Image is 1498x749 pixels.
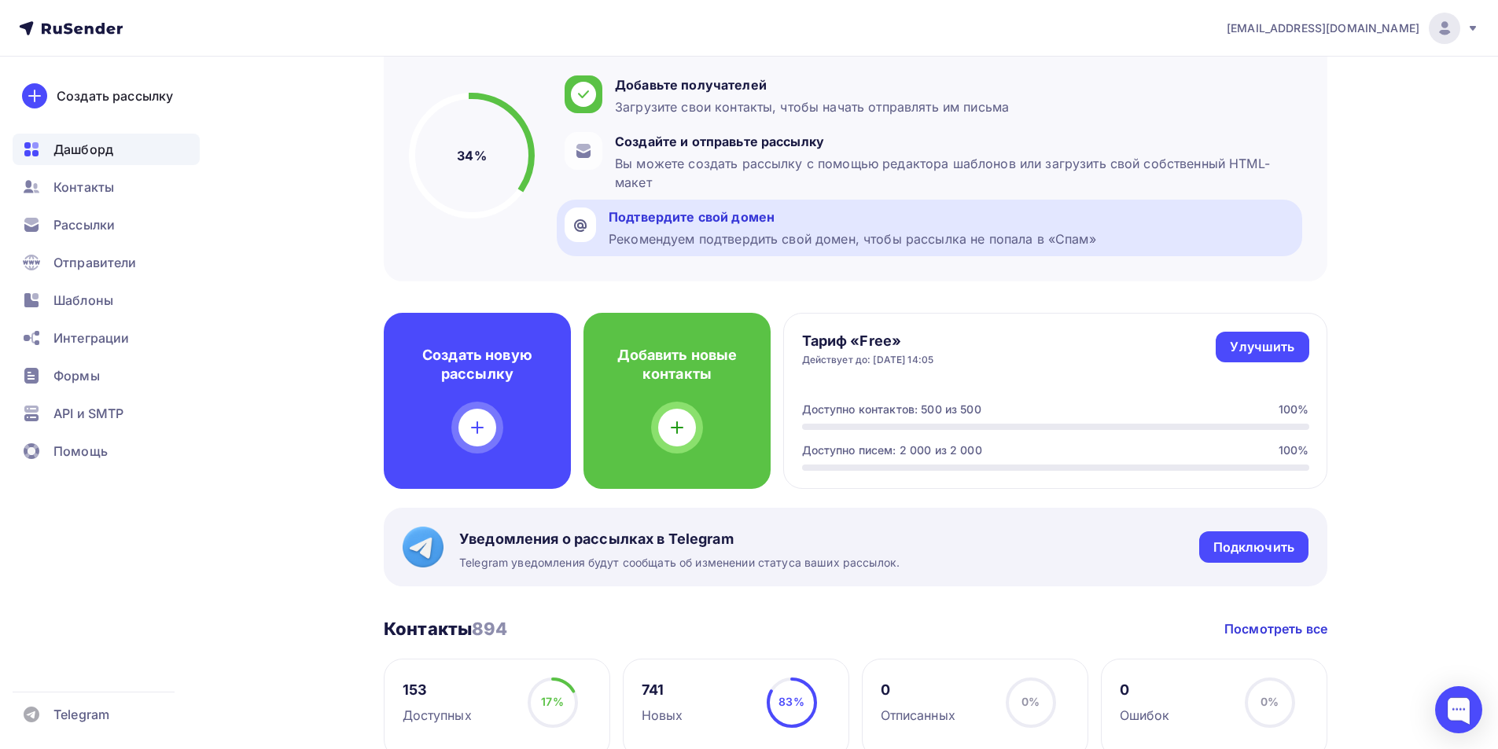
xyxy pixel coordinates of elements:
[615,132,1294,151] div: Создайте и отправьте рассылку
[615,154,1294,192] div: Вы можете создать рассылку с помощью редактора шаблонов или загрузить свой собственный HTML-макет
[1227,13,1479,44] a: [EMAIL_ADDRESS][DOMAIN_NAME]
[1213,538,1294,556] div: Подключить
[53,404,123,423] span: API и SMTP
[53,215,115,234] span: Рассылки
[802,442,982,458] div: Доступно писем: 2 000 из 2 000
[403,681,472,699] div: 153
[13,247,200,278] a: Отправители
[53,366,100,385] span: Формы
[1120,681,1170,699] div: 0
[615,97,1009,116] div: Загрузите свои контакты, чтобы начать отправлять им письма
[53,140,113,159] span: Дашборд
[881,706,955,725] div: Отписанных
[472,619,507,639] span: 894
[609,207,1096,226] div: Подтвердите свой домен
[53,253,137,272] span: Отправители
[1279,402,1309,417] div: 100%
[409,346,546,384] h4: Создать новую рассылку
[457,146,486,165] h5: 34%
[1224,619,1327,638] a: Посмотреть все
[53,178,114,196] span: Контакты
[615,75,1009,94] div: Добавьте получателей
[384,618,508,640] h3: Контакты
[57,86,173,105] div: Создать рассылку
[609,346,745,384] h4: Добавить новые контакты
[802,332,934,351] h4: Тариф «Free»
[53,291,113,310] span: Шаблоны
[802,354,934,366] div: Действует до: [DATE] 14:05
[53,705,109,724] span: Telegram
[1279,442,1309,458] div: 100%
[1120,706,1170,725] div: Ошибок
[13,171,200,203] a: Контакты
[459,555,900,571] span: Telegram уведомления будут сообщать об изменении статуса ваших рассылок.
[642,706,683,725] div: Новых
[541,695,563,708] span: 17%
[403,706,472,725] div: Доступных
[802,402,981,417] div: Доступно контактов: 500 из 500
[1261,695,1279,708] span: 0%
[778,695,804,708] span: 83%
[13,360,200,391] a: Формы
[881,681,955,699] div: 0
[1227,20,1419,36] span: [EMAIL_ADDRESS][DOMAIN_NAME]
[1021,695,1040,708] span: 0%
[459,530,900,549] span: Уведомления о рассылках в Telegram
[642,681,683,699] div: 741
[53,329,129,347] span: Интеграции
[53,442,108,461] span: Помощь
[609,229,1096,248] div: Рекомендуем подтвердить свой домен, чтобы рассылка не попала в «Спам»
[13,285,200,316] a: Шаблоны
[1230,338,1294,356] div: Улучшить
[13,134,200,165] a: Дашборд
[13,209,200,240] a: Рассылки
